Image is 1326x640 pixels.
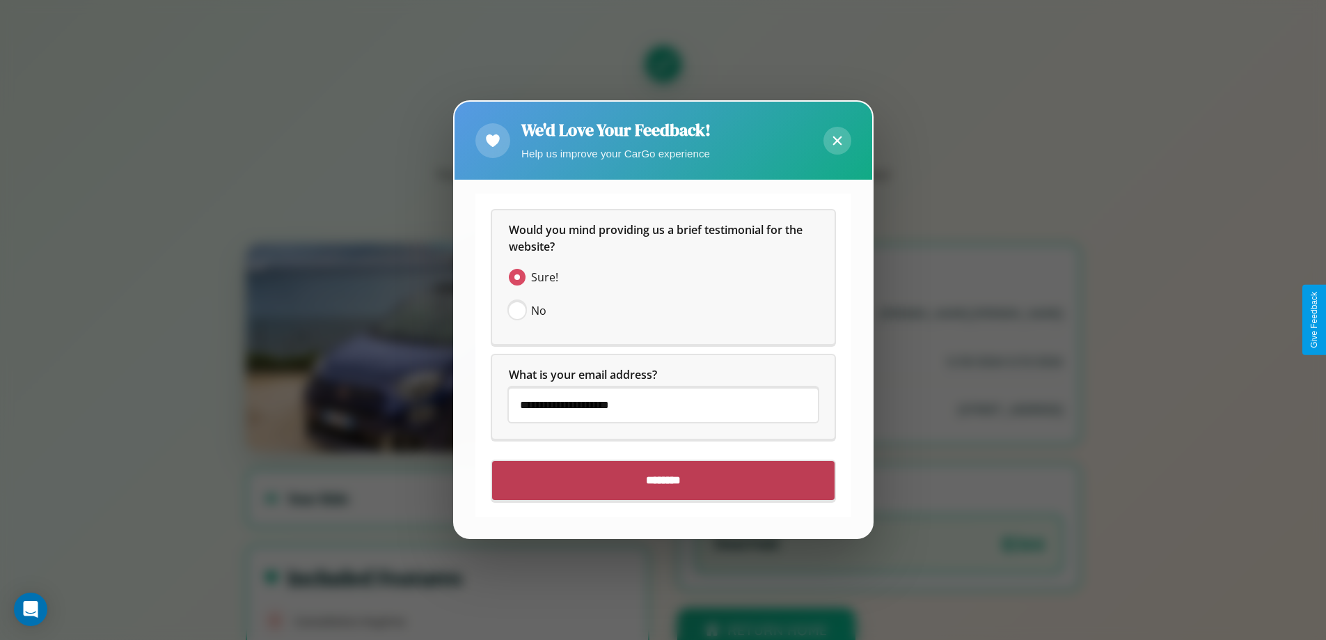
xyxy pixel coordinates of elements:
[531,303,546,320] span: No
[521,144,711,163] p: Help us improve your CarGo experience
[531,270,558,286] span: Sure!
[521,118,711,141] h2: We'd Love Your Feedback!
[509,223,805,255] span: Would you mind providing us a brief testimonial for the website?
[1309,292,1319,348] div: Give Feedback
[14,593,47,626] div: Open Intercom Messenger
[509,368,657,383] span: What is your email address?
